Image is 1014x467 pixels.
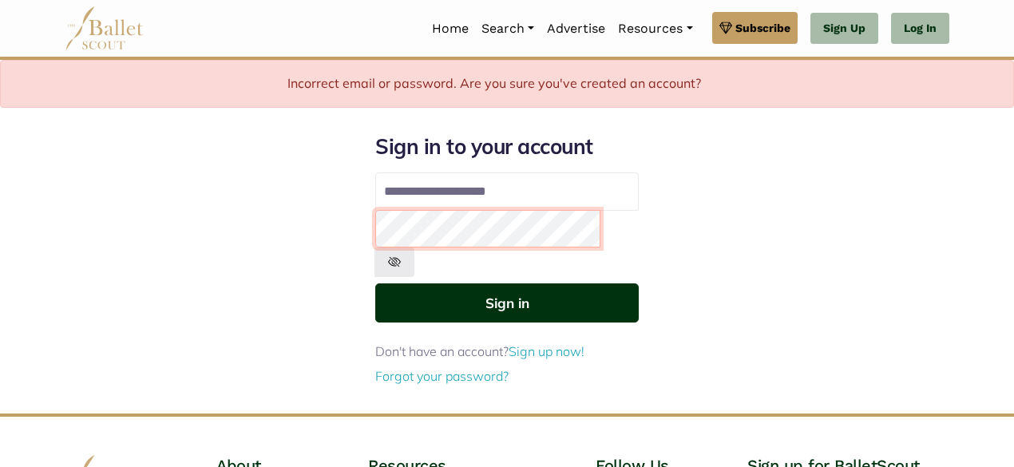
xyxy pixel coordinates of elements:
[719,19,732,37] img: gem.svg
[712,12,798,44] a: Subscribe
[735,19,790,37] span: Subscribe
[612,12,699,46] a: Resources
[375,133,639,160] h1: Sign in to your account
[426,12,475,46] a: Home
[891,13,949,45] a: Log In
[375,342,639,362] p: Don't have an account?
[541,12,612,46] a: Advertise
[509,343,584,359] a: Sign up now!
[475,12,541,46] a: Search
[375,368,509,384] a: Forgot your password?
[375,283,639,323] button: Sign in
[810,13,878,45] a: Sign Up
